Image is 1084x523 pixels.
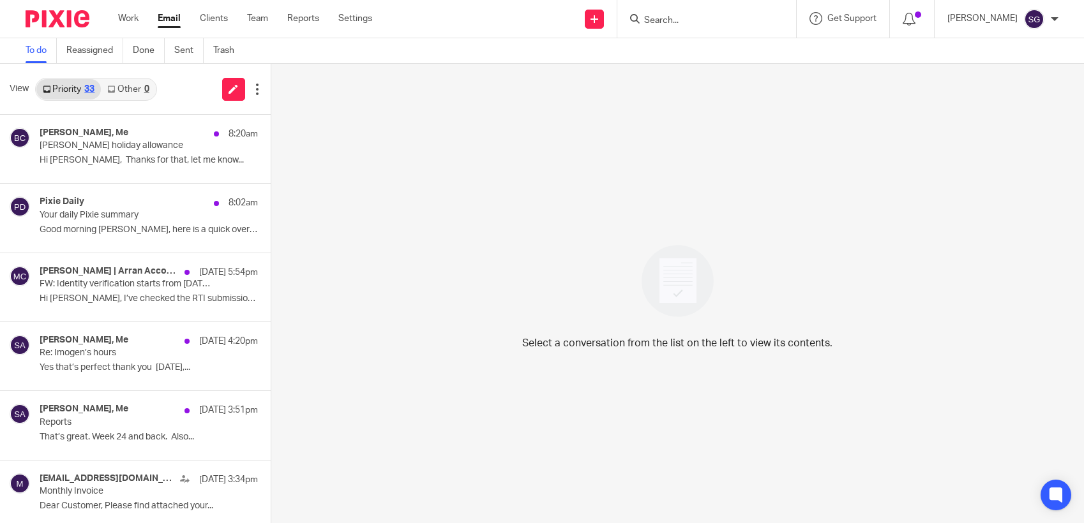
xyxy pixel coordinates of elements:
[40,279,214,290] p: FW: Identity verification starts from [DATE] – are you ready?
[174,38,204,63] a: Sent
[133,38,165,63] a: Done
[40,140,214,151] p: [PERSON_NAME] holiday allowance
[40,404,128,415] h4: [PERSON_NAME], Me
[10,335,30,355] img: svg%3E
[199,404,258,416] p: [DATE] 3:51pm
[84,85,94,94] div: 33
[40,293,258,304] p: Hi [PERSON_NAME], I’ve checked the RTI submissions...
[827,14,877,23] span: Get Support
[40,196,84,207] h4: Pixie Daily
[40,266,178,277] h4: [PERSON_NAME] | Arran Accountants, [PERSON_NAME] Child Care
[36,79,101,99] a: Priority33
[26,38,57,63] a: To do
[40,362,258,373] p: Yes that’s perfect thank you [DATE],...
[200,12,228,25] a: Clients
[158,12,181,25] a: Email
[633,237,722,325] img: image
[643,15,758,27] input: Search
[26,10,89,27] img: Pixie
[947,12,1018,25] p: [PERSON_NAME]
[10,266,30,286] img: svg%3E
[40,432,258,443] p: That’s great. Week 24 and back. Also...
[287,12,319,25] a: Reports
[338,12,372,25] a: Settings
[66,38,123,63] a: Reassigned
[10,473,30,494] img: svg%3E
[522,335,832,351] p: Select a conversation from the list on the left to view its contents.
[101,79,155,99] a: Other0
[10,82,29,96] span: View
[229,128,258,140] p: 8:20am
[247,12,268,25] a: Team
[199,266,258,279] p: [DATE] 5:54pm
[10,196,30,217] img: svg%3E
[199,335,258,348] p: [DATE] 4:20pm
[40,417,214,428] p: Reports
[40,128,128,138] h4: [PERSON_NAME], Me
[40,486,214,497] p: Monthly Invoice
[144,85,149,94] div: 0
[40,225,258,235] p: Good morning [PERSON_NAME], here is a quick overview of...
[199,473,258,486] p: [DATE] 3:34pm
[1024,9,1044,29] img: svg%3E
[10,404,30,424] img: svg%3E
[229,196,258,209] p: 8:02am
[118,12,139,25] a: Work
[40,335,128,346] h4: [PERSON_NAME], Me
[40,348,214,358] p: Re: Imogen’s hours
[10,128,30,148] img: svg%3E
[40,155,258,166] p: Hi [PERSON_NAME], Thanks for that, let me know...
[40,210,214,221] p: Your daily Pixie summary
[40,501,258,512] p: Dear Customer, Please find attached your...
[213,38,244,63] a: Trash
[40,473,174,484] h4: [EMAIL_ADDRESS][DOMAIN_NAME]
